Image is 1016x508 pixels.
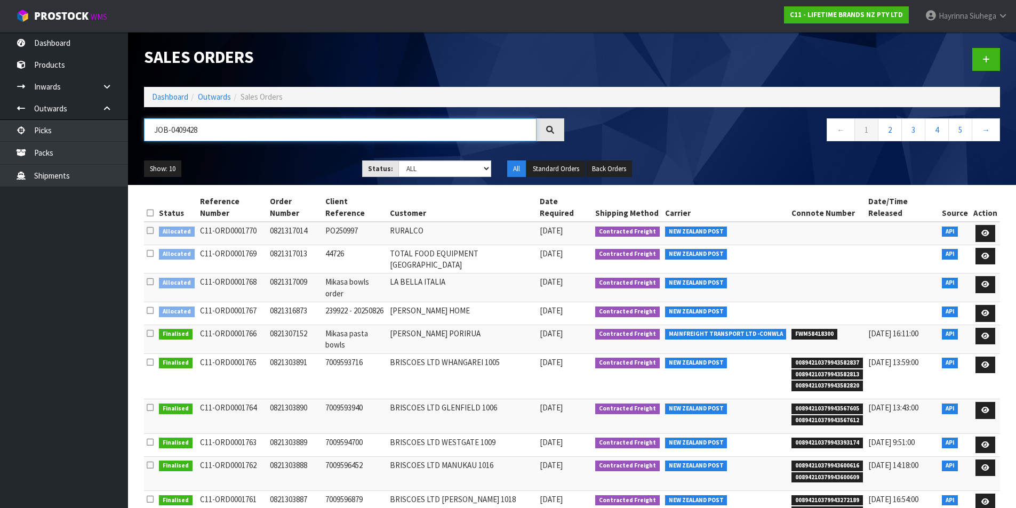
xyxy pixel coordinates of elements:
th: Date Required [537,193,593,222]
span: Contracted Freight [595,307,660,317]
strong: Status: [368,164,393,173]
span: [DATE] 16:54:00 [868,494,918,504]
th: Status [156,193,197,222]
span: Contracted Freight [595,329,660,340]
td: 0821307152 [267,325,322,353]
td: C11-ORD0001764 [197,399,268,433]
span: Contracted Freight [595,461,660,471]
span: 00894210379943582813 [791,369,863,380]
span: Contracted Freight [595,249,660,260]
td: C11-ORD0001770 [197,222,268,245]
td: BRISCOES LTD MANUKAU 1016 [387,456,538,490]
button: All [507,160,526,178]
span: API [942,227,958,237]
span: Hayrinna [939,11,968,21]
span: API [942,307,958,317]
td: C11-ORD0001769 [197,245,268,273]
a: ← [827,118,855,141]
span: [DATE] [540,357,563,367]
th: Carrier [662,193,789,222]
span: Siuhega [970,11,996,21]
td: 0821316873 [267,302,322,325]
span: Finalised [159,404,193,414]
span: 00894210379943393174 [791,438,863,448]
td: C11-ORD0001767 [197,302,268,325]
span: API [942,438,958,448]
td: 0821303889 [267,433,322,456]
td: Mikasa bowls order [323,273,387,302]
td: 0821317009 [267,273,322,302]
td: BRISCOES LTD WHANGAREI 1005 [387,353,538,399]
span: Finalised [159,358,193,368]
span: FWM58418300 [791,329,837,340]
td: [PERSON_NAME] PORIRUA [387,325,538,353]
span: 00894210379943582837 [791,358,863,368]
span: Sales Orders [241,92,283,102]
span: Contracted Freight [595,278,660,288]
h1: Sales Orders [144,48,564,67]
td: LA BELLA ITALIA [387,273,538,302]
td: C11-ORD0001762 [197,456,268,490]
span: Finalised [159,438,193,448]
span: Finalised [159,495,193,506]
td: BRISCOES LTD GLENFIELD 1006 [387,399,538,433]
a: Dashboard [152,92,188,102]
th: Action [971,193,1000,222]
th: Reference Number [197,193,268,222]
strong: C11 - LIFETIME BRANDS NZ PTY LTD [790,10,903,19]
span: Contracted Freight [595,358,660,368]
td: PO250997 [323,222,387,245]
span: Allocated [159,307,195,317]
nav: Page navigation [580,118,1001,144]
th: Shipping Method [593,193,662,222]
span: [DATE] [540,437,563,447]
td: C11-ORD0001768 [197,273,268,302]
span: Allocated [159,249,195,260]
td: C11-ORD0001763 [197,433,268,456]
td: 0821303890 [267,399,322,433]
span: NEW ZEALAND POST [665,358,727,368]
span: [DATE] [540,225,563,236]
a: 2 [878,118,902,141]
span: 00894210379943567612 [791,415,863,426]
img: cube-alt.png [16,9,29,22]
th: Customer [387,193,538,222]
span: Allocated [159,227,195,237]
th: Order Number [267,193,322,222]
a: 4 [925,118,949,141]
span: Contracted Freight [595,227,660,237]
td: BRISCOES LTD WESTGATE 1009 [387,433,538,456]
td: TOTAL FOOD EQUIPMENT [GEOGRAPHIC_DATA] [387,245,538,273]
span: [DATE] 14:18:00 [868,460,918,470]
td: 7009596452 [323,456,387,490]
span: [DATE] 13:59:00 [868,357,918,367]
span: NEW ZEALAND POST [665,249,727,260]
span: [DATE] 9:51:00 [868,437,915,447]
a: → [972,118,1000,141]
td: 239922 - 20250826 [323,302,387,325]
td: [PERSON_NAME] HOME [387,302,538,325]
a: 5 [948,118,972,141]
span: NEW ZEALAND POST [665,404,727,414]
span: [DATE] [540,328,563,338]
button: Show: 10 [144,160,181,178]
td: 7009593940 [323,399,387,433]
span: NEW ZEALAND POST [665,278,727,288]
th: Client Reference [323,193,387,222]
span: MAINFREIGHT TRANSPORT LTD -CONWLA [665,329,787,340]
span: NEW ZEALAND POST [665,461,727,471]
td: 0821303891 [267,353,322,399]
td: 7009593716 [323,353,387,399]
span: API [942,461,958,471]
span: Contracted Freight [595,495,660,506]
td: 0821317013 [267,245,322,273]
span: [DATE] [540,494,563,504]
td: 0821317014 [267,222,322,245]
span: 00894210379943582820 [791,381,863,391]
span: Finalised [159,461,193,471]
span: 00894210379943600616 [791,461,863,471]
span: ProStock [34,9,89,23]
button: Standard Orders [527,160,585,178]
span: 00894210379943600609 [791,472,863,483]
td: 44726 [323,245,387,273]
